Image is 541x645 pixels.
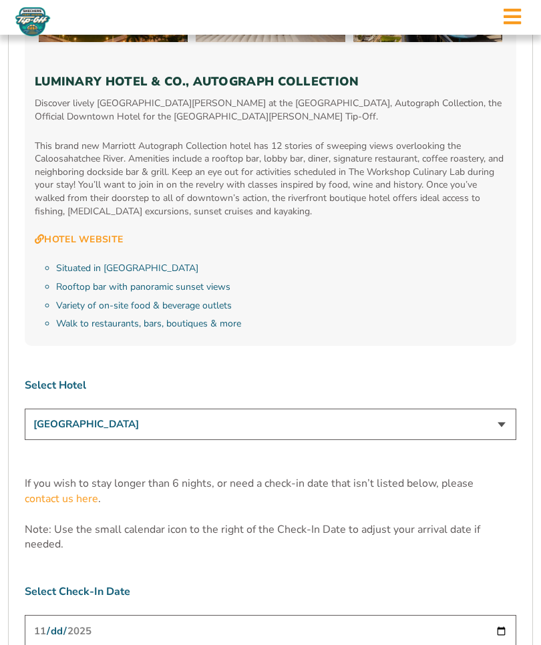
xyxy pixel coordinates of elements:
[25,522,516,552] p: Note: Use the small calendar icon to the right of the Check-In Date to adjust your arrival date i...
[35,140,506,218] p: This brand new Marriott Autograph Collection hotel has 12 stories of sweeping views overlooking t...
[35,75,506,89] h3: Luminary Hotel & Co., Autograph Collection
[56,317,506,331] li: Walk to restaurants, bars, boutiques & more
[56,280,506,294] li: Rooftop bar with panoramic sunset views
[35,97,506,123] p: Discover lively [GEOGRAPHIC_DATA][PERSON_NAME] at the [GEOGRAPHIC_DATA], Autograph Collection, th...
[56,262,506,275] li: Situated in [GEOGRAPHIC_DATA]
[25,476,516,506] p: If you wish to stay longer than 6 nights, or need a check-in date that isn’t listed below, please .
[25,378,516,393] label: Select Hotel
[35,234,123,246] a: Hotel Website
[56,299,506,312] li: Variety of on-site food & beverage outlets
[13,7,52,37] img: Fort Myers Tip-Off
[25,584,516,599] label: Select Check-In Date
[25,491,98,506] a: contact us here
